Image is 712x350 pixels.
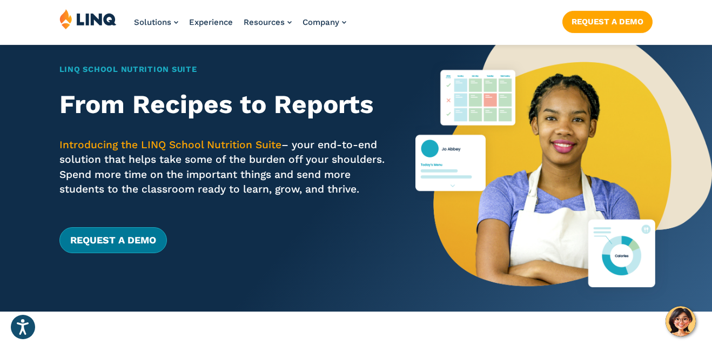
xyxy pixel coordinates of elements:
[562,11,653,32] a: Request a Demo
[244,17,292,27] a: Resources
[59,138,281,151] span: Introducing the LINQ School Nutrition Suite
[59,9,117,29] img: LINQ | K‑12 Software
[562,9,653,32] nav: Button Navigation
[134,17,178,27] a: Solutions
[666,306,696,336] button: Hello, have a question? Let’s chat.
[59,137,386,197] p: – your end-to-end solution that helps take some of the burden off your shoulders. Spend more time...
[189,17,233,27] a: Experience
[59,90,386,120] h2: From Recipes to Reports
[134,9,346,44] nav: Primary Navigation
[134,17,171,27] span: Solutions
[59,227,167,253] a: Request a Demo
[303,17,339,27] span: Company
[303,17,346,27] a: Company
[244,17,285,27] span: Resources
[415,14,712,311] img: Nutrition Suite Launch
[59,64,386,76] h1: LINQ School Nutrition Suite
